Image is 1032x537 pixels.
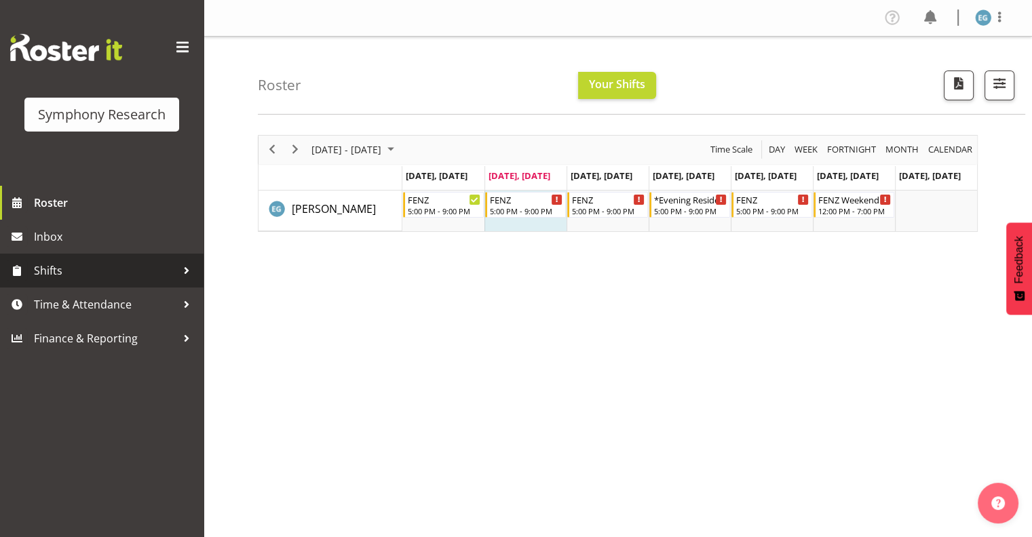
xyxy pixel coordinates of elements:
button: Timeline Day [767,141,788,158]
img: help-xxl-2.png [991,496,1005,510]
div: Evelyn Gray"s event - FENZ Begin From Wednesday, August 13, 2025 at 5:00:00 PM GMT+12:00 Ends At ... [567,192,648,218]
img: Rosterit website logo [10,34,122,61]
span: [DATE] - [DATE] [310,141,383,158]
div: 5:00 PM - 9:00 PM [654,205,727,216]
div: 5:00 PM - 9:00 PM [572,205,645,216]
span: [DATE], [DATE] [735,170,797,182]
div: 5:00 PM - 9:00 PM [490,205,562,216]
button: Month [926,141,975,158]
button: Download a PDF of the roster according to the set date range. [944,71,974,100]
div: Evelyn Gray"s event - FENZ Begin From Monday, August 11, 2025 at 5:00:00 PM GMT+12:00 Ends At Mon... [403,192,484,218]
button: Next [286,141,305,158]
span: [DATE], [DATE] [653,170,714,182]
button: Previous [263,141,282,158]
span: Day [767,141,786,158]
div: Evelyn Gray"s event - FENZ Weekend Begin From Saturday, August 16, 2025 at 12:00:00 PM GMT+12:00 ... [814,192,894,218]
span: Week [793,141,819,158]
span: [DATE], [DATE] [817,170,879,182]
div: FENZ Weekend [818,193,891,206]
div: FENZ [736,193,809,206]
button: Fortnight [825,141,879,158]
a: [PERSON_NAME] [292,201,376,217]
button: Timeline Week [792,141,820,158]
div: next period [284,136,307,164]
div: Evelyn Gray"s event - FENZ Begin From Tuesday, August 12, 2025 at 5:00:00 PM GMT+12:00 Ends At Tu... [485,192,566,218]
span: Month [884,141,920,158]
div: Timeline Week of August 12, 2025 [258,135,978,232]
div: 5:00 PM - 9:00 PM [408,205,480,216]
img: evelyn-gray1866.jpg [975,9,991,26]
button: Your Shifts [578,72,656,99]
td: Evelyn Gray resource [259,191,402,231]
span: [PERSON_NAME] [292,201,376,216]
button: August 2025 [309,141,400,158]
span: [DATE], [DATE] [489,170,550,182]
div: 5:00 PM - 9:00 PM [736,205,809,216]
div: previous period [261,136,284,164]
span: calendar [927,141,974,158]
div: August 11 - 17, 2025 [307,136,402,164]
div: *Evening Residential Shift 5-9pm [654,193,727,206]
table: Timeline Week of August 12, 2025 [402,191,977,231]
span: Time Scale [709,141,754,158]
span: [DATE], [DATE] [899,170,961,182]
span: Time & Attendance [34,294,176,315]
h4: Roster [258,77,301,93]
button: Feedback - Show survey [1006,222,1032,315]
button: Timeline Month [883,141,921,158]
span: Feedback [1013,236,1025,283]
div: FENZ [572,193,645,206]
div: 12:00 PM - 7:00 PM [818,205,891,216]
span: [DATE], [DATE] [406,170,467,182]
span: Shifts [34,260,176,281]
span: Roster [34,193,197,213]
div: Evelyn Gray"s event - *Evening Residential Shift 5-9pm Begin From Thursday, August 14, 2025 at 5:... [649,192,730,218]
div: FENZ [490,193,562,206]
span: Your Shifts [589,77,645,92]
span: [DATE], [DATE] [571,170,632,182]
button: Time Scale [708,141,755,158]
span: Inbox [34,226,197,247]
div: FENZ [408,193,480,206]
span: Finance & Reporting [34,328,176,349]
span: Fortnight [826,141,877,158]
div: Symphony Research [38,104,166,125]
div: Evelyn Gray"s event - FENZ Begin From Friday, August 15, 2025 at 5:00:00 PM GMT+12:00 Ends At Fri... [731,192,812,218]
button: Filter Shifts [985,71,1014,100]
